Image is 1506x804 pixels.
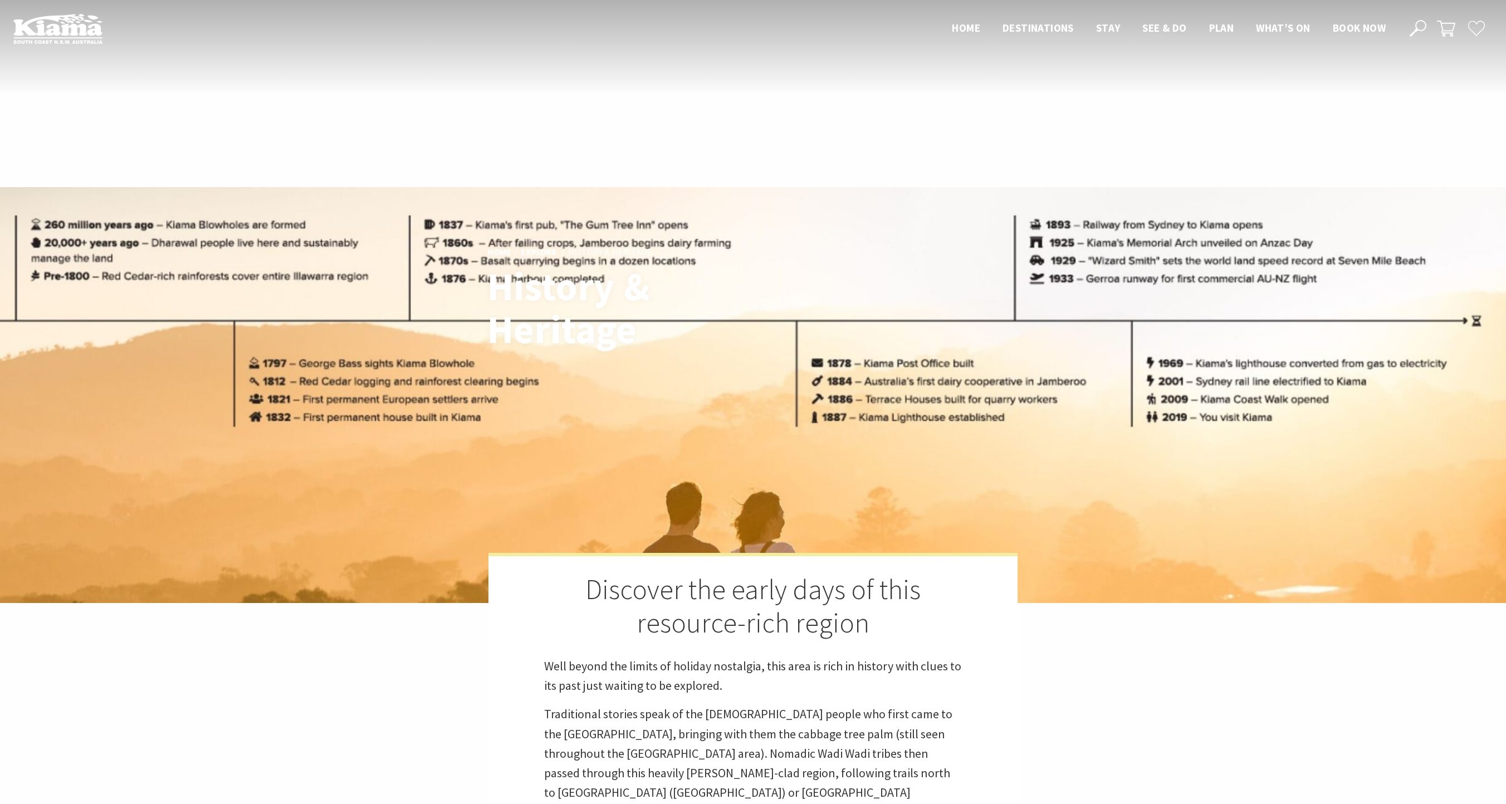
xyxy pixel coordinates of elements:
[568,245,652,259] li: History & Heritage
[521,246,557,258] a: Explore
[1003,21,1074,35] span: Destinations
[13,13,102,44] img: Kiama Logo
[487,246,511,258] a: Home
[544,656,962,695] p: Well beyond the limits of holiday nostalgia, this area is rich in history with clues to its past ...
[1096,21,1121,35] span: Stay
[1256,21,1311,35] span: What’s On
[1142,21,1186,35] span: See & Do
[952,21,980,35] span: Home
[1209,21,1234,35] span: Plan
[544,573,962,640] h2: Discover the early days of this resource-rich region
[1333,21,1386,35] span: Book now
[487,265,802,351] h1: History & Heritage
[941,19,1397,38] nav: Main Menu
